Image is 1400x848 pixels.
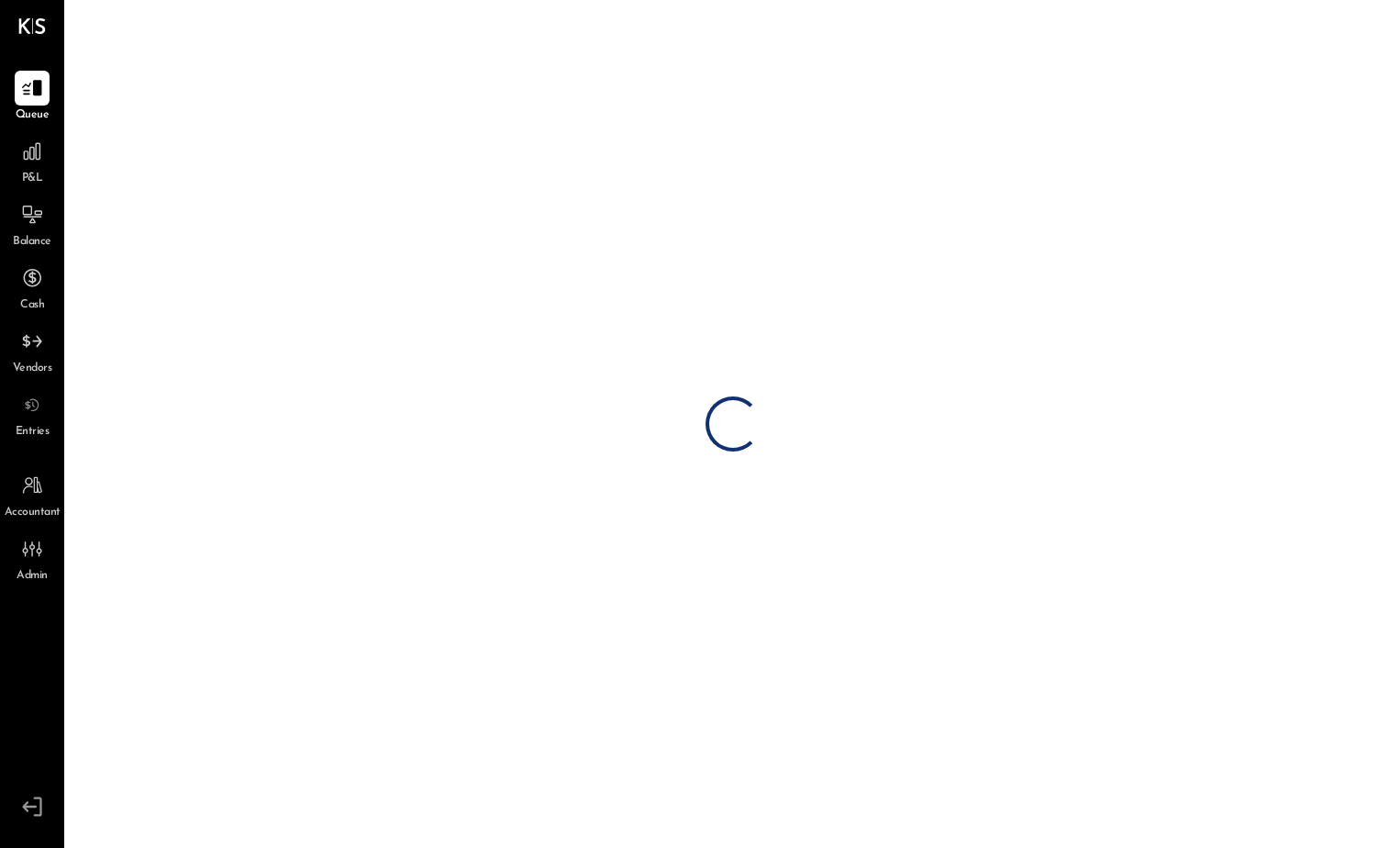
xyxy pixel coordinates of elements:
a: Cash [1,261,63,314]
span: Entries [16,424,50,441]
a: Balance [1,197,63,251]
a: Vendors [1,324,63,377]
span: Queue [16,107,50,124]
span: Cash [20,297,44,314]
span: Balance [13,234,51,251]
span: Admin [17,568,48,585]
a: Accountant [1,468,63,521]
a: Queue [1,71,63,124]
span: P&L [22,171,43,187]
a: Admin [1,531,63,585]
a: P&L [1,134,63,187]
a: Entries [1,387,63,441]
span: Accountant [5,505,61,521]
span: Vendors [13,361,52,377]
